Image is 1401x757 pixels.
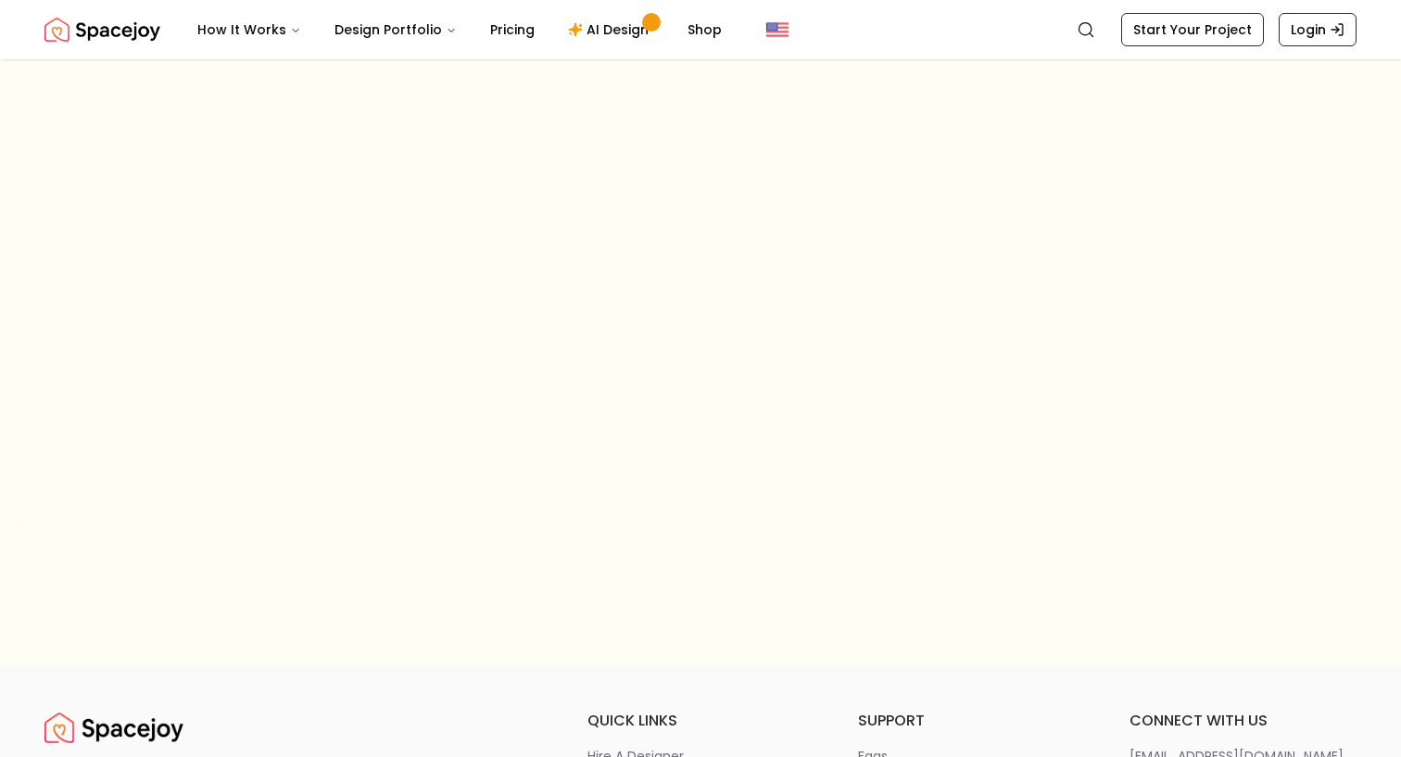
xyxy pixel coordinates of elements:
h6: connect with us [1130,710,1357,732]
a: Start Your Project [1121,13,1264,46]
a: Shop [673,11,737,48]
a: Spacejoy [44,710,183,747]
a: Login [1279,13,1357,46]
img: United States [766,19,789,41]
img: Spacejoy Logo [44,710,183,747]
nav: Main [183,11,737,48]
img: Spacejoy Logo [44,11,160,48]
h6: quick links [587,710,814,732]
button: How It Works [183,11,316,48]
a: AI Design [553,11,669,48]
button: Design Portfolio [320,11,472,48]
h6: support [858,710,1085,732]
a: Spacejoy [44,11,160,48]
a: Pricing [475,11,549,48]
